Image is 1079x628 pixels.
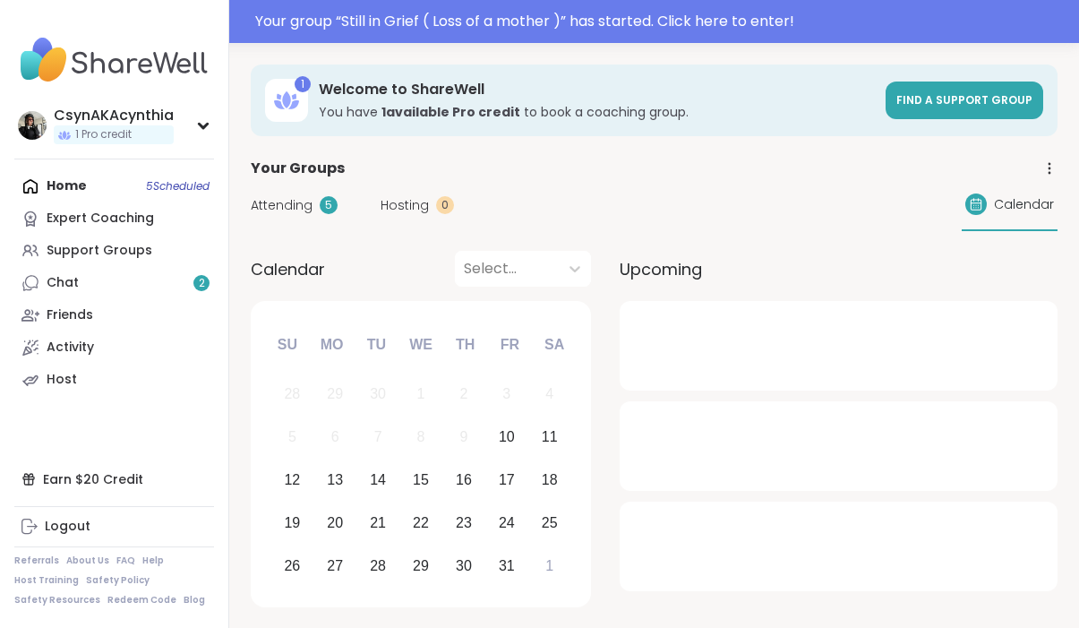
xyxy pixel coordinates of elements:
div: Not available Monday, October 6th, 2025 [316,418,355,457]
div: Choose Saturday, October 18th, 2025 [530,461,569,500]
div: Choose Sunday, October 26th, 2025 [273,546,312,585]
div: 5 [320,196,338,214]
div: 5 [288,425,296,449]
span: Calendar [994,195,1054,214]
div: Choose Thursday, October 30th, 2025 [445,546,484,585]
div: Earn $20 Credit [14,463,214,495]
div: 23 [456,511,472,535]
div: Choose Sunday, October 19th, 2025 [273,503,312,542]
div: 8 [417,425,425,449]
div: Not available Tuesday, September 30th, 2025 [359,375,398,414]
a: Help [142,555,164,567]
div: Not available Monday, September 29th, 2025 [316,375,355,414]
div: Choose Tuesday, October 28th, 2025 [359,546,398,585]
div: 12 [284,468,300,492]
div: 28 [284,382,300,406]
img: ShareWell Nav Logo [14,29,214,91]
div: Support Groups [47,242,152,260]
div: 4 [545,382,553,406]
div: Th [446,325,485,365]
div: Fr [490,325,529,365]
div: 0 [436,196,454,214]
div: 22 [413,511,429,535]
div: 3 [502,382,510,406]
a: Safety Resources [14,594,100,606]
a: Friends [14,299,214,331]
h3: Welcome to ShareWell [319,80,875,99]
div: Choose Monday, October 27th, 2025 [316,546,355,585]
div: Choose Wednesday, October 22nd, 2025 [402,503,441,542]
div: Choose Saturday, October 11th, 2025 [530,418,569,457]
div: Not available Sunday, October 5th, 2025 [273,418,312,457]
div: 27 [327,554,343,578]
div: 9 [459,425,467,449]
div: 17 [499,468,515,492]
span: Your Groups [251,158,345,179]
div: 1 [417,382,425,406]
a: Referrals [14,555,59,567]
span: 2 [199,276,205,291]
div: Choose Friday, October 17th, 2025 [487,461,526,500]
div: Expert Coaching [47,210,154,228]
div: Not available Saturday, October 4th, 2025 [530,375,569,414]
div: 6 [331,425,339,449]
a: Blog [184,594,205,606]
div: Choose Tuesday, October 21st, 2025 [359,503,398,542]
div: Host [47,371,77,389]
div: 16 [456,468,472,492]
span: Find a support group [896,92,1032,108]
div: Tu [356,325,396,365]
div: Choose Saturday, October 25th, 2025 [530,503,569,542]
div: 24 [499,511,515,535]
div: Choose Friday, October 24th, 2025 [487,503,526,542]
div: 21 [370,511,386,535]
div: Not available Wednesday, October 8th, 2025 [402,418,441,457]
a: Find a support group [886,82,1043,119]
a: Host [14,364,214,396]
div: Activity [47,339,94,357]
a: FAQ [116,555,135,567]
div: Choose Saturday, November 1st, 2025 [530,546,569,585]
div: Logout [45,518,90,536]
div: 2 [459,382,467,406]
a: Logout [14,511,214,543]
span: Upcoming [620,257,702,281]
div: Choose Tuesday, October 14th, 2025 [359,461,398,500]
span: Hosting [381,196,429,215]
div: CsynAKAcynthia [54,106,174,125]
div: Friends [47,306,93,324]
div: 13 [327,468,343,492]
div: 28 [370,554,386,578]
div: 10 [499,425,515,449]
a: Activity [14,331,214,364]
div: 30 [456,554,472,578]
div: Not available Thursday, October 2nd, 2025 [445,375,484,414]
div: Choose Monday, October 13th, 2025 [316,461,355,500]
div: Choose Sunday, October 12th, 2025 [273,461,312,500]
div: 1 [545,554,553,578]
div: 15 [413,468,429,492]
div: 19 [284,511,300,535]
div: 7 [374,425,382,449]
div: 1 [295,76,311,92]
a: About Us [66,555,109,567]
div: 30 [370,382,386,406]
div: Not available Wednesday, October 1st, 2025 [402,375,441,414]
div: Su [268,325,307,365]
a: Redeem Code [107,594,176,606]
div: Choose Friday, October 31st, 2025 [487,546,526,585]
div: 26 [284,554,300,578]
a: Host Training [14,574,79,587]
div: Not available Sunday, September 28th, 2025 [273,375,312,414]
div: 20 [327,511,343,535]
div: Choose Wednesday, October 29th, 2025 [402,546,441,585]
div: Choose Thursday, October 23rd, 2025 [445,503,484,542]
span: Attending [251,196,313,215]
div: 14 [370,468,386,492]
span: Calendar [251,257,325,281]
div: Not available Thursday, October 9th, 2025 [445,418,484,457]
div: Not available Friday, October 3rd, 2025 [487,375,526,414]
div: 11 [542,425,558,449]
h3: You have to book a coaching group. [319,103,875,121]
a: Support Groups [14,235,214,267]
